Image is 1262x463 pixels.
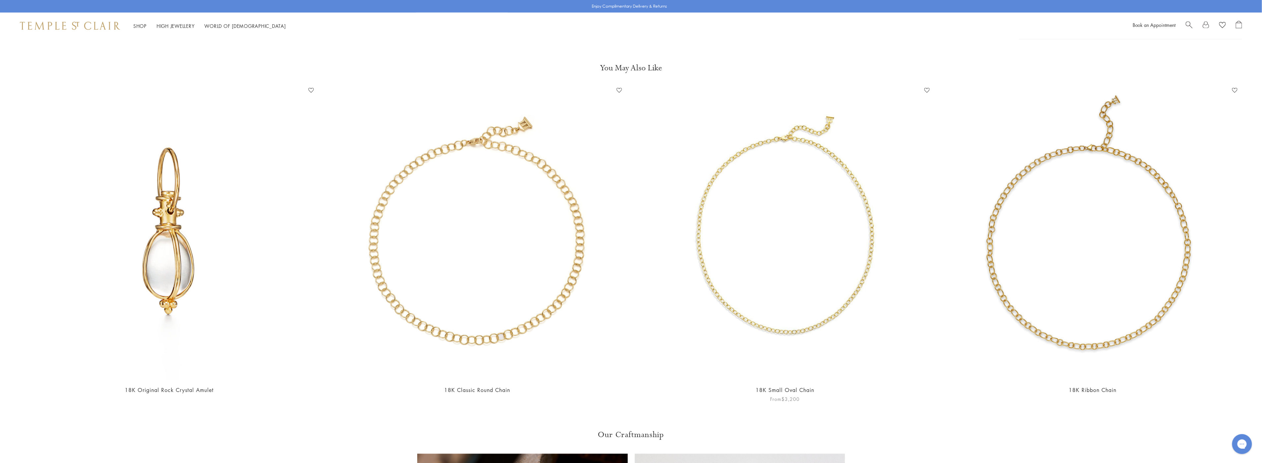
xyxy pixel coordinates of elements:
[27,63,1235,73] h3: You May Also Like
[1236,21,1242,31] a: Open Shopping Bag
[1229,432,1255,456] iframe: Gorgias live chat messenger
[22,85,316,380] img: P55800-E9
[330,85,624,380] img: N88853-RD18
[133,23,147,29] a: ShopShop
[638,85,932,380] img: N88863-XSOV18
[1069,387,1117,394] a: 18K Ribbon Chain
[592,3,667,10] p: Enjoy Complimentary Delivery & Returns
[1133,22,1176,28] a: Book an Appointment
[1186,21,1193,31] a: Search
[417,430,845,440] h3: Our Craftmanship
[770,396,800,403] span: From
[781,396,800,403] span: $3,200
[205,23,286,29] a: World of [DEMOGRAPHIC_DATA]World of [DEMOGRAPHIC_DATA]
[756,387,814,394] a: 18K Small Oval Chain
[157,23,195,29] a: High JewelleryHigh Jewellery
[20,22,120,30] img: Temple St. Clair
[133,22,286,30] nav: Main navigation
[444,387,510,394] a: 18K Classic Round Chain
[946,85,1240,380] img: N88809-RIBBON18
[1219,21,1226,31] a: View Wishlist
[125,387,214,394] a: 18K Original Rock Crystal Amulet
